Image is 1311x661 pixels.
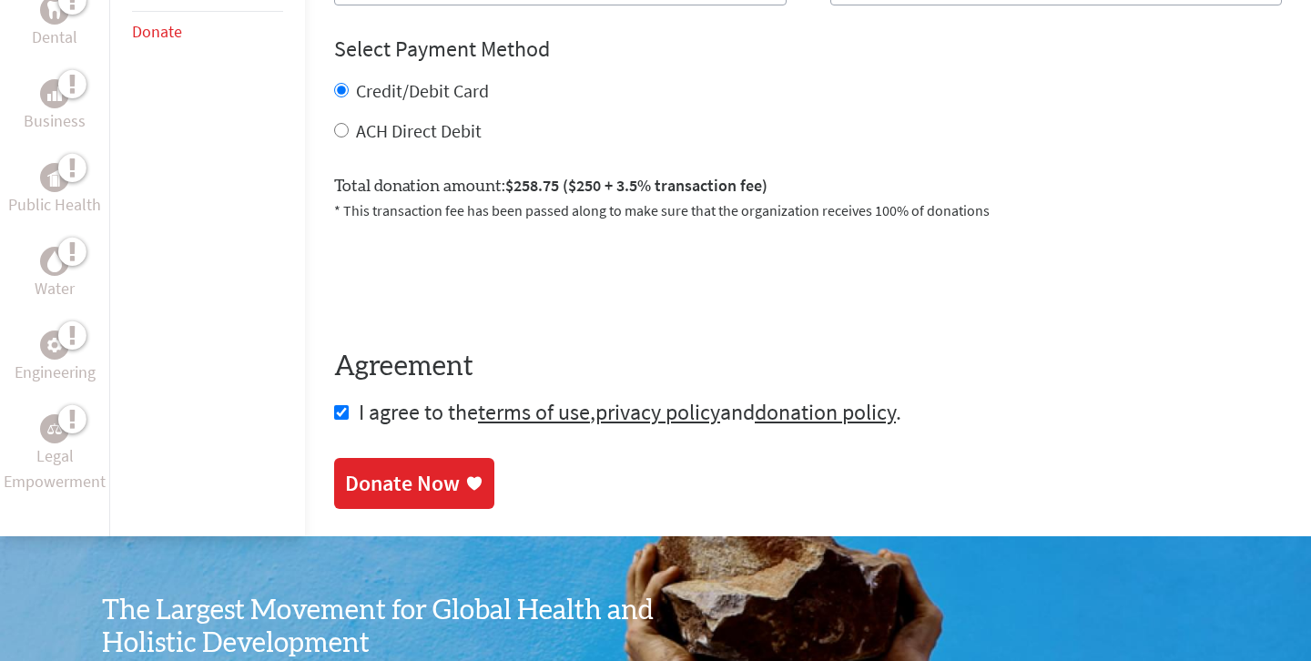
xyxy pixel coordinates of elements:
a: terms of use [478,398,590,426]
div: Donate Now [345,469,460,498]
div: Business [40,79,69,108]
label: Credit/Debit Card [356,79,489,102]
p: Dental [32,25,77,50]
a: Public HealthPublic Health [8,163,101,218]
label: ACH Direct Debit [356,119,482,142]
img: Engineering [47,338,62,352]
li: Donate [132,12,283,52]
a: EngineeringEngineering [15,330,96,385]
p: Engineering [15,360,96,385]
a: donation policy [755,398,896,426]
span: $258.75 ($250 + 3.5% transaction fee) [505,175,767,196]
label: Total donation amount: [334,173,767,199]
iframe: reCAPTCHA [334,243,611,314]
img: Dental [47,2,62,19]
img: Public Health [47,168,62,187]
img: Water [47,251,62,272]
a: Donate [132,21,182,42]
h4: Agreement [334,351,1282,383]
img: Business [47,86,62,101]
p: * This transaction fee has been passed along to make sure that the organization receives 100% of ... [334,199,1282,221]
img: Legal Empowerment [47,423,62,434]
a: WaterWater [35,247,75,301]
a: BusinessBusiness [24,79,86,134]
h4: Select Payment Method [334,35,1282,64]
p: Legal Empowerment [4,443,106,494]
div: Engineering [40,330,69,360]
a: Legal EmpowermentLegal Empowerment [4,414,106,494]
p: Public Health [8,192,101,218]
a: Donate Now [334,458,494,509]
div: Water [40,247,69,276]
p: Business [24,108,86,134]
p: Water [35,276,75,301]
h3: The Largest Movement for Global Health and Holistic Development [102,595,655,660]
a: privacy policy [595,398,720,426]
div: Legal Empowerment [40,414,69,443]
div: Public Health [40,163,69,192]
span: I agree to the , and . [359,398,901,426]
